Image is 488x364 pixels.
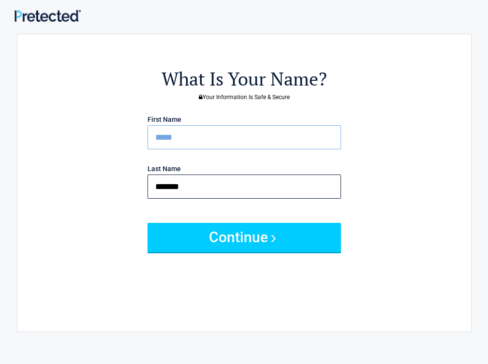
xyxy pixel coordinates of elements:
[71,94,418,100] h3: Your Information Is Safe & Secure
[71,67,418,91] h2: What Is Your Name?
[148,223,341,252] button: Continue
[148,116,181,123] label: First Name
[148,165,181,172] label: Last Name
[15,10,81,22] img: Main Logo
